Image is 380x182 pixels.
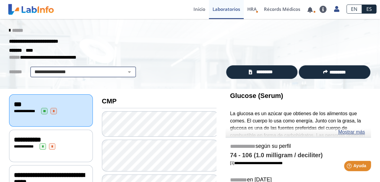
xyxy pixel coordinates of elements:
[102,97,117,105] b: CMP
[326,158,373,175] iframe: Help widget launcher
[230,152,366,159] h4: 74 - 106 (1.0 milligram / deciliter)
[362,5,376,14] a: ES
[338,128,365,136] a: Mostrar más
[230,110,366,175] p: La glucosa es un azúcar que obtienes de los alimentos que comes. El cuerpo lo usa como energía. J...
[247,6,257,12] span: HRA
[346,5,362,14] a: EN
[230,92,283,99] b: Glucose (Serum)
[230,143,366,150] h5: según su perfil
[230,161,283,165] a: [1]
